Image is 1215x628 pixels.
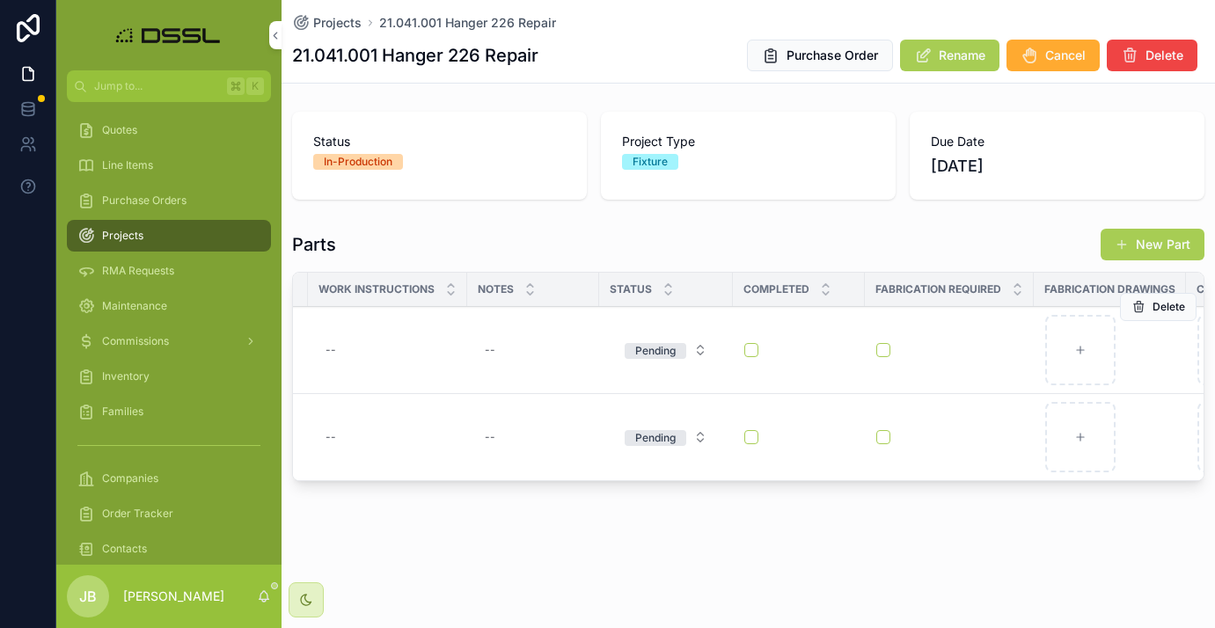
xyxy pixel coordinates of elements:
[747,40,893,71] button: Purchase Order
[67,150,271,181] a: Line Items
[313,133,566,150] span: Status
[611,334,721,366] button: Select Button
[67,185,271,216] a: Purchase Orders
[610,282,652,296] span: Status
[635,430,676,446] div: Pending
[787,47,878,64] span: Purchase Order
[102,369,150,383] span: Inventory
[67,463,271,494] a: Companies
[123,588,224,605] p: [PERSON_NAME]
[102,229,143,243] span: Projects
[292,43,538,68] h1: 21.041.001 Hanger 226 Repair
[67,290,271,322] a: Maintenance
[1045,47,1086,64] span: Cancel
[102,471,158,486] span: Companies
[111,21,228,49] img: App logo
[248,79,262,93] span: K
[1120,293,1197,321] button: Delete
[1145,47,1183,64] span: Delete
[102,123,137,137] span: Quotes
[67,498,271,529] a: Order Tracker
[67,361,271,392] a: Inventory
[67,70,271,102] button: Jump to...K
[102,194,187,208] span: Purchase Orders
[931,133,1183,150] span: Due Date
[622,133,875,150] span: Project Type
[931,154,1183,179] span: [DATE]
[67,220,271,252] a: Projects
[1153,300,1185,314] span: Delete
[1107,40,1197,71] button: Delete
[79,586,97,607] span: JB
[485,343,495,357] div: --
[633,154,668,170] div: Fixture
[67,325,271,357] a: Commissions
[485,430,495,444] div: --
[67,396,271,427] a: Families
[102,507,173,521] span: Order Tracker
[67,255,271,287] a: RMA Requests
[102,542,147,556] span: Contacts
[1006,40,1100,71] button: Cancel
[102,158,153,172] span: Line Items
[900,40,999,71] button: Rename
[379,14,556,32] a: 21.041.001 Hanger 226 Repair
[939,47,985,64] span: Rename
[1044,282,1175,296] span: Fabrication Drawings
[1101,229,1204,260] button: New Part
[102,334,169,348] span: Commissions
[635,343,676,359] div: Pending
[67,114,271,146] a: Quotes
[611,421,721,453] button: Select Button
[743,282,809,296] span: Completed
[326,343,336,357] div: --
[326,430,336,444] div: --
[478,282,514,296] span: Notes
[56,102,282,565] div: scrollable content
[313,14,362,32] span: Projects
[67,533,271,565] a: Contacts
[94,79,220,93] span: Jump to...
[324,154,392,170] div: In-Production
[875,282,1001,296] span: Fabrication Required
[102,299,167,313] span: Maintenance
[292,232,336,257] h1: Parts
[102,264,174,278] span: RMA Requests
[318,282,435,296] span: Work Instructions
[292,14,362,32] a: Projects
[102,405,143,419] span: Families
